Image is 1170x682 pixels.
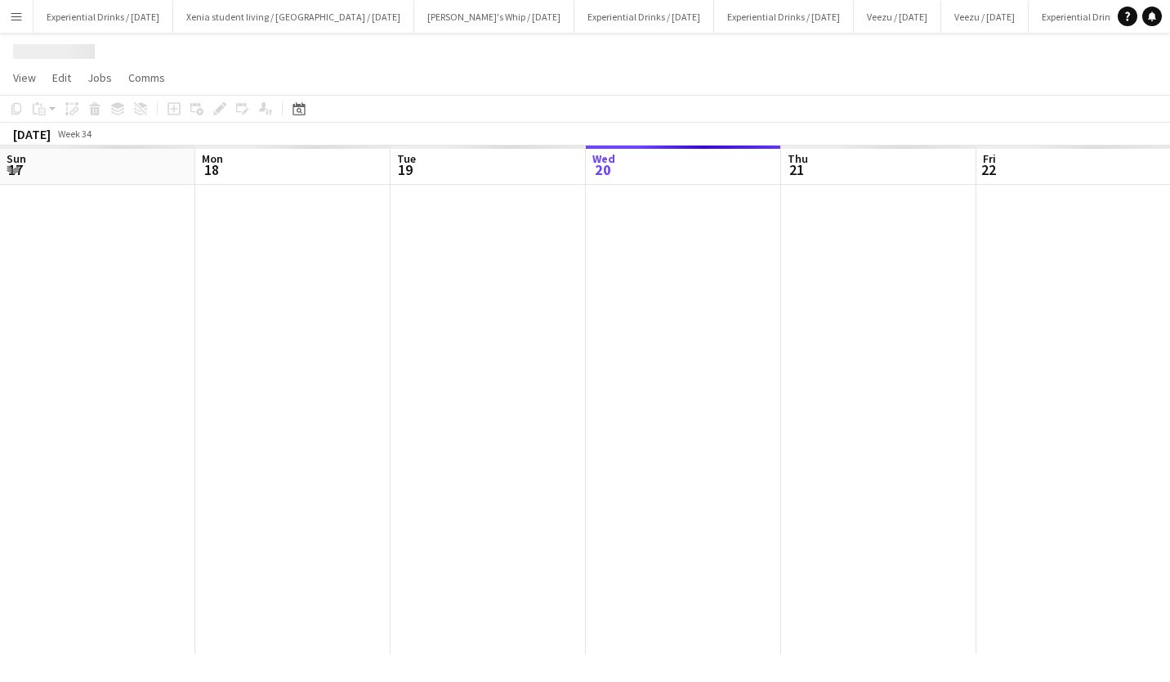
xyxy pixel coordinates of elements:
[1029,1,1168,33] button: Experiential Drinks / [DATE]
[854,1,941,33] button: Veezu / [DATE]
[4,160,26,179] span: 17
[941,1,1029,33] button: Veezu / [DATE]
[87,70,112,85] span: Jobs
[395,160,416,179] span: 19
[13,126,51,142] div: [DATE]
[33,1,173,33] button: Experiential Drinks / [DATE]
[199,160,223,179] span: 18
[574,1,714,33] button: Experiential Drinks / [DATE]
[592,151,615,166] span: Wed
[81,67,118,88] a: Jobs
[414,1,574,33] button: [PERSON_NAME]'s Whip / [DATE]
[54,128,95,140] span: Week 34
[13,70,36,85] span: View
[173,1,414,33] button: Xenia student living / [GEOGRAPHIC_DATA] / [DATE]
[52,70,71,85] span: Edit
[202,151,223,166] span: Mon
[122,67,172,88] a: Comms
[7,151,26,166] span: Sun
[785,160,808,179] span: 21
[980,160,996,179] span: 22
[714,1,854,33] button: Experiential Drinks / [DATE]
[46,67,78,88] a: Edit
[7,67,42,88] a: View
[983,151,996,166] span: Fri
[590,160,615,179] span: 20
[397,151,416,166] span: Tue
[128,70,165,85] span: Comms
[788,151,808,166] span: Thu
